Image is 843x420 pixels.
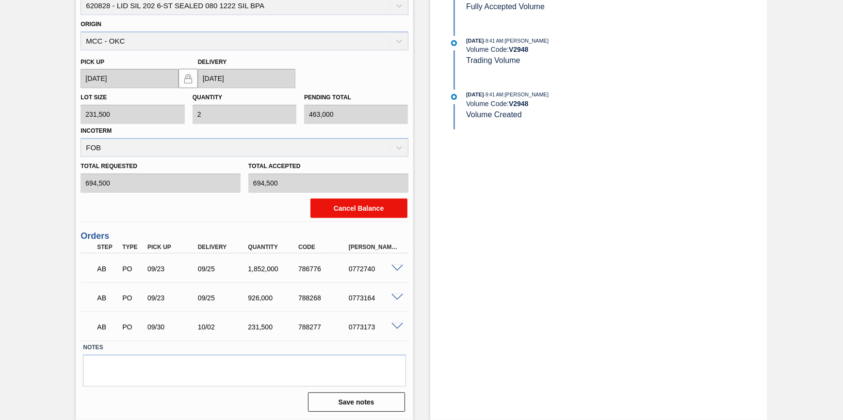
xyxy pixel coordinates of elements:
img: atual [451,40,457,46]
div: Delivery [195,244,251,250]
div: 10/02/2025 [195,323,251,331]
p: AB [97,265,118,273]
div: Awaiting Billing [95,258,120,280]
label: Notes [83,341,405,355]
label: Incoterm [81,127,112,134]
div: 09/23/2025 [145,265,201,273]
div: Awaiting Billing [95,287,120,309]
span: Trading Volume [466,56,520,64]
button: Save notes [308,392,405,412]
span: [DATE] [466,92,484,97]
div: 09/25/2025 [195,265,251,273]
label: Lot size [81,94,107,101]
div: Code [296,244,352,250]
h3: Orders [81,231,408,241]
span: - 9:41 AM [484,38,503,44]
div: Awaiting Billing [95,316,120,338]
span: Fully Accepted Volume [466,2,545,11]
label: Total Requested [81,159,241,173]
img: atual [451,94,457,100]
label: Pending total [304,94,351,101]
label: Origin [81,21,101,28]
div: Purchase order [120,294,146,302]
div: 231,500 [245,323,301,331]
div: [PERSON_NAME]. ID [346,244,402,250]
button: locked [178,69,198,88]
div: Purchase order [120,323,146,331]
label: Pick up [81,59,104,65]
div: 0773164 [346,294,402,302]
span: : [PERSON_NAME] [503,92,549,97]
p: AB [97,323,118,331]
label: Delivery [198,59,227,65]
div: 09/30/2025 [145,323,201,331]
div: 1,852,000 [245,265,301,273]
div: 09/23/2025 [145,294,201,302]
p: AB [97,294,118,302]
strong: V 2948 [509,46,529,53]
div: 0772740 [346,265,402,273]
div: 786776 [296,265,352,273]
span: - 9:41 AM [484,92,503,97]
img: locked [182,73,194,84]
span: [DATE] [466,38,484,44]
span: : [PERSON_NAME] [503,38,549,44]
div: Purchase order [120,265,146,273]
div: 788268 [296,294,352,302]
div: 788277 [296,323,352,331]
div: Quantity [245,244,301,250]
div: 926,000 [245,294,301,302]
input: mm/dd/yyyy [198,69,295,88]
button: Cancel Balance [310,199,407,218]
label: Total Accepted [248,159,408,173]
div: 0773173 [346,323,402,331]
div: Type [120,244,146,250]
span: Volume Created [466,110,522,119]
div: Pick up [145,244,201,250]
input: mm/dd/yyyy [81,69,178,88]
div: 09/25/2025 [195,294,251,302]
div: Volume Code: [466,46,697,53]
div: Volume Code: [466,100,697,108]
strong: V 2948 [509,100,529,108]
div: Step [95,244,120,250]
label: Quantity [193,94,222,101]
